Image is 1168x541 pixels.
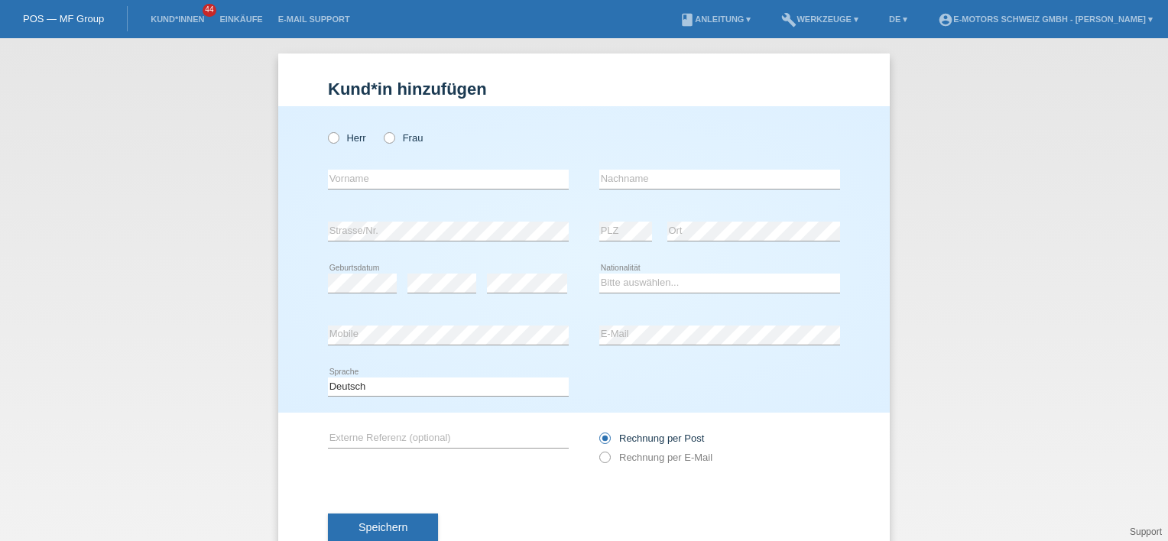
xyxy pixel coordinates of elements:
[359,521,407,533] span: Speichern
[384,132,394,142] input: Frau
[672,15,758,24] a: bookAnleitung ▾
[938,12,953,28] i: account_circle
[930,15,1160,24] a: account_circleE-Motors Schweiz GmbH - [PERSON_NAME] ▾
[680,12,695,28] i: book
[328,79,840,99] h1: Kund*in hinzufügen
[881,15,915,24] a: DE ▾
[143,15,212,24] a: Kund*innen
[328,132,366,144] label: Herr
[599,452,609,471] input: Rechnung per E-Mail
[774,15,866,24] a: buildWerkzeuge ▾
[203,4,216,17] span: 44
[212,15,270,24] a: Einkäufe
[271,15,358,24] a: E-Mail Support
[23,13,104,24] a: POS — MF Group
[599,452,712,463] label: Rechnung per E-Mail
[1130,526,1162,537] a: Support
[599,432,704,444] label: Rechnung per Post
[384,132,423,144] label: Frau
[599,432,609,452] input: Rechnung per Post
[328,132,338,142] input: Herr
[781,12,797,28] i: build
